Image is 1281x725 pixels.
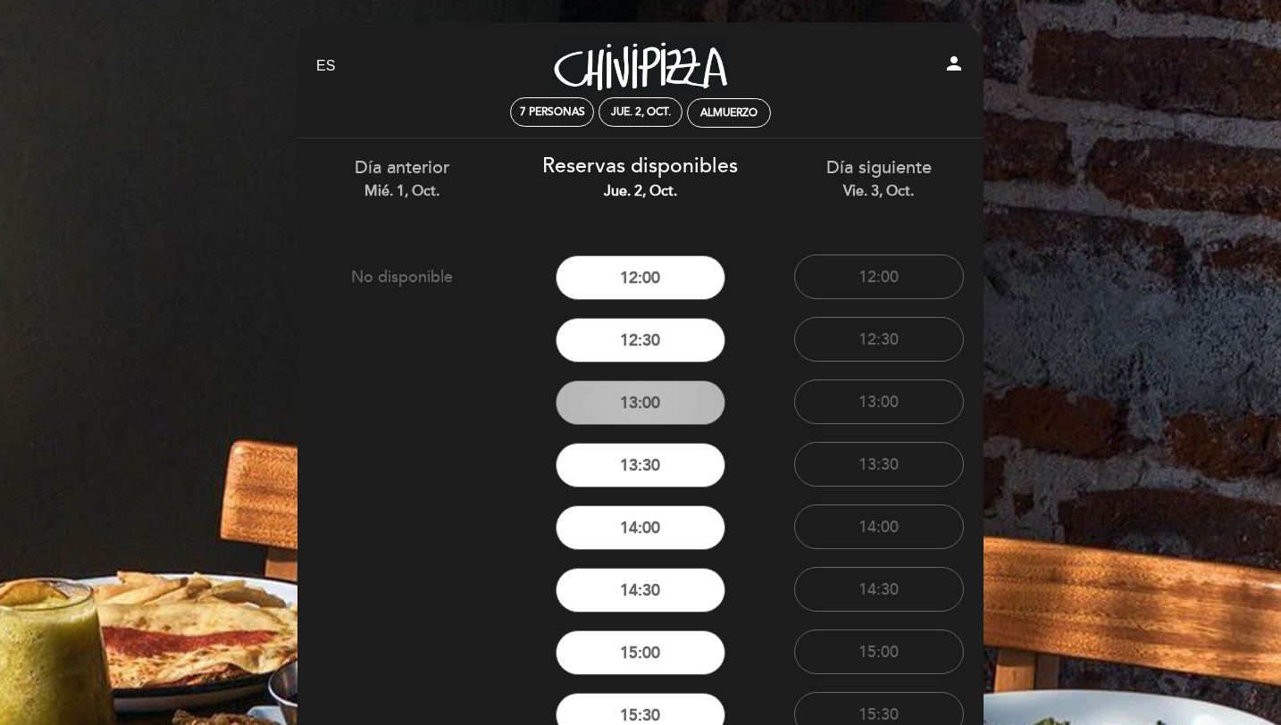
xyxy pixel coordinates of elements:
[794,504,964,549] button: 14:00
[700,106,758,120] div: Almuerzo
[794,567,964,612] button: 14:30
[535,181,747,202] div: jue. 2, oct.
[794,629,964,674] button: 15:00
[556,443,725,487] button: 13:30
[794,254,964,299] button: 12:00
[773,155,984,201] div: Día siguiente
[297,155,508,201] div: Día anterior
[794,442,964,487] button: 13:30
[556,505,725,550] button: 14:00
[943,53,965,74] i: person
[773,181,984,202] div: vie. 3, oct.
[556,568,725,612] button: 14:30
[556,630,725,675] button: 15:00
[794,317,964,362] button: 12:30
[556,380,725,425] button: 13:00
[611,105,671,119] div: jue. 2, oct.
[556,255,725,300] button: 12:00
[794,379,964,424] button: 13:00
[520,105,585,119] span: 7 personas
[943,53,965,80] button: person
[556,318,725,362] button: 12:30
[297,181,508,202] div: mié. 1, oct.
[535,152,747,202] div: Reservas disponibles
[529,42,752,91] a: [PERSON_NAME]
[317,254,487,299] button: No disponible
